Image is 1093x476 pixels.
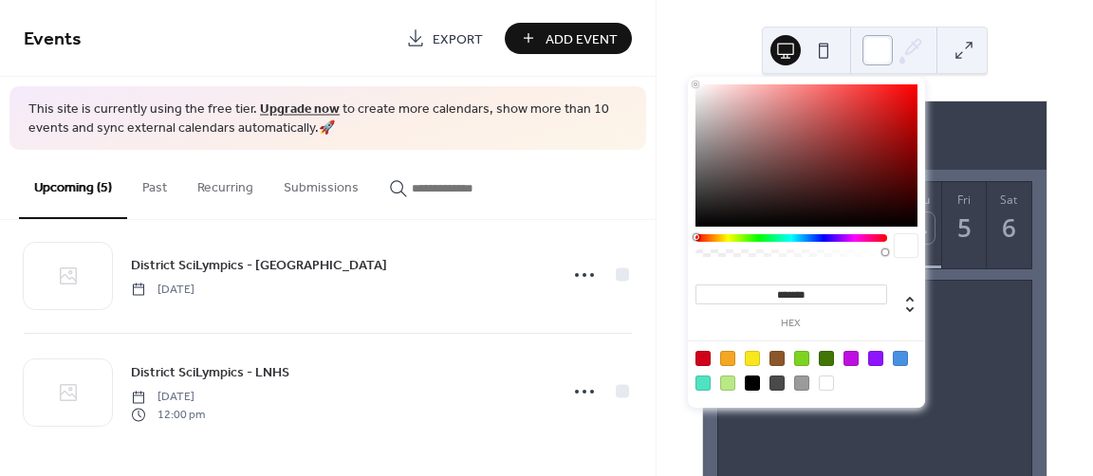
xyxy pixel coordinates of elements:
span: District SciLympics - [GEOGRAPHIC_DATA] [131,255,387,275]
div: #000000 [745,375,760,391]
div: 5 [949,212,980,244]
button: Fri5 [942,182,987,268]
div: Fri [948,192,981,208]
span: District SciLympics - LNHS [131,363,289,383]
a: District SciLympics - LNHS [131,361,289,383]
div: #F5A623 [720,351,735,366]
button: Upcoming (5) [19,150,127,219]
span: This site is currently using the free tier. to create more calendars, show more than 10 events an... [28,101,627,137]
div: #9013FE [868,351,883,366]
button: Submissions [269,150,374,217]
div: #4A4A4A [769,375,785,391]
span: Add Event [546,29,618,49]
div: #417505 [819,351,834,366]
div: #D0021B [695,351,711,366]
div: #B8E986 [720,375,735,391]
span: 12:00 pm [131,406,205,423]
div: #8B572A [769,351,785,366]
button: Recurring [182,150,269,217]
div: #9B9B9B [794,375,809,391]
div: 6 [993,212,1025,244]
div: #4A90E2 [893,351,908,366]
span: [DATE] [131,281,195,298]
div: #7ED321 [794,351,809,366]
button: Past [127,150,182,217]
a: District SciLympics - [GEOGRAPHIC_DATA] [131,254,387,276]
button: Add Event [505,23,632,54]
button: Sat6 [987,182,1031,268]
a: Export [392,23,497,54]
span: Export [433,29,483,49]
label: hex [695,319,887,329]
div: #BD10E0 [843,351,859,366]
div: #F8E71C [745,351,760,366]
span: [DATE] [131,389,205,406]
div: #50E3C2 [695,375,711,391]
div: #FFFFFF [819,375,834,391]
a: Upgrade now [260,97,340,122]
span: Events [24,21,82,58]
div: Sat [992,192,1026,208]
